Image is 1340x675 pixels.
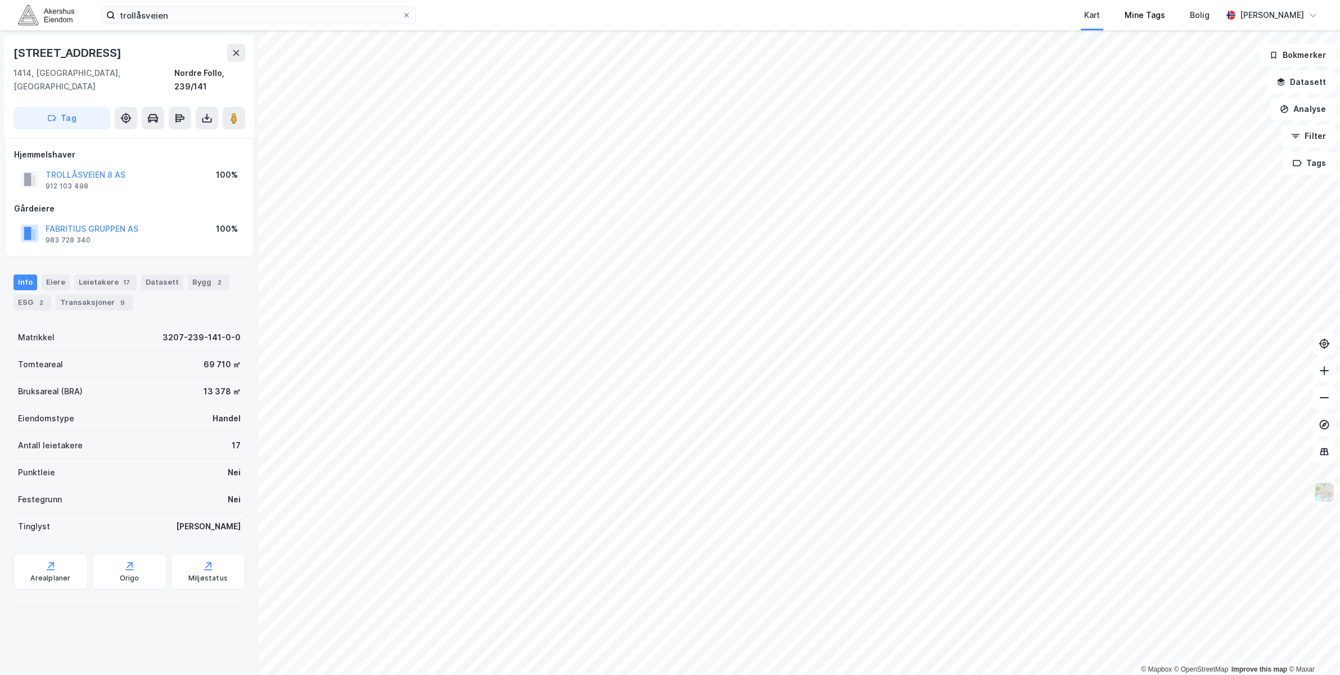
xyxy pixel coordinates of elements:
[1314,481,1335,503] img: Z
[56,295,133,310] div: Transaksjoner
[35,297,47,308] div: 2
[1270,98,1336,120] button: Analyse
[1231,665,1287,673] a: Improve this map
[188,274,229,290] div: Bygg
[1190,8,1210,22] div: Bolig
[141,274,183,290] div: Datasett
[18,412,74,425] div: Eiendomstype
[121,277,132,288] div: 17
[228,493,241,506] div: Nei
[18,385,83,398] div: Bruksareal (BRA)
[13,107,110,129] button: Tag
[188,574,228,583] div: Miljøstatus
[174,66,245,93] div: Nordre Follo, 239/141
[18,493,62,506] div: Festegrunn
[204,385,241,398] div: 13 378 ㎡
[18,358,63,371] div: Tomteareal
[42,274,70,290] div: Eiere
[1260,44,1336,66] button: Bokmerker
[13,66,174,93] div: 1414, [GEOGRAPHIC_DATA], [GEOGRAPHIC_DATA]
[216,168,238,182] div: 100%
[228,466,241,479] div: Nei
[1141,665,1172,673] a: Mapbox
[14,148,245,161] div: Hjemmelshaver
[176,520,241,533] div: [PERSON_NAME]
[1282,125,1336,147] button: Filter
[214,277,225,288] div: 2
[46,236,91,245] div: 983 728 340
[163,331,241,344] div: 3207-239-141-0-0
[216,222,238,236] div: 100%
[13,295,51,310] div: ESG
[1283,152,1336,174] button: Tags
[1125,8,1165,22] div: Mine Tags
[18,331,55,344] div: Matrikkel
[117,297,128,308] div: 9
[1284,621,1340,675] div: Kontrollprogram for chat
[120,574,139,583] div: Origo
[1084,8,1100,22] div: Kart
[13,274,37,290] div: Info
[18,439,83,452] div: Antall leietakere
[1174,665,1229,673] a: OpenStreetMap
[1240,8,1304,22] div: [PERSON_NAME]
[74,274,137,290] div: Leietakere
[18,5,74,25] img: akershus-eiendom-logo.9091f326c980b4bce74ccdd9f866810c.svg
[46,182,88,191] div: 912 103 498
[1267,71,1336,93] button: Datasett
[30,574,70,583] div: Arealplaner
[1284,621,1340,675] iframe: Chat Widget
[115,7,402,24] input: Søk på adresse, matrikkel, gårdeiere, leietakere eller personer
[14,202,245,215] div: Gårdeiere
[18,520,50,533] div: Tinglyst
[18,466,55,479] div: Punktleie
[13,44,124,62] div: [STREET_ADDRESS]
[232,439,241,452] div: 17
[204,358,241,371] div: 69 710 ㎡
[213,412,241,425] div: Handel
